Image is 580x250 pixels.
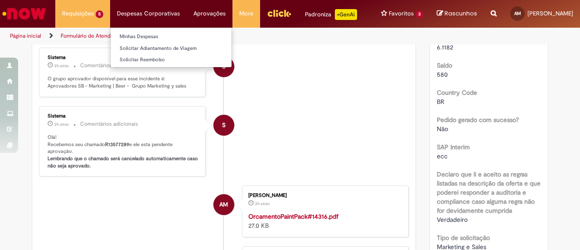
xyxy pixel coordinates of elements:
span: BR [437,98,444,106]
div: [PERSON_NAME] [248,193,399,198]
span: AM [514,10,521,16]
a: Minhas Despesas [111,32,232,42]
b: Lembrando que o chamado será cancelado automaticamente caso não seja aprovado. [48,155,199,169]
span: 6.1182 [437,43,453,51]
div: Sistema [48,113,198,119]
time: 29/09/2025 14:30:52 [54,122,69,127]
a: Página inicial [10,32,41,39]
span: Aprovações [193,9,226,18]
div: 27.0 KB [248,212,399,230]
b: Declaro que li e aceito as regras listadas na descrição da oferta e que poderei responder a audit... [437,170,541,215]
span: Rascunhos [445,9,477,18]
b: Country Code [437,88,477,97]
a: Solicitar Adiantamento de Viagem [111,44,232,54]
span: S [222,114,226,136]
div: Arthur Nsuka Mbumi [213,194,234,215]
small: Comentários adicionais [80,62,138,69]
small: Comentários adicionais [80,120,138,128]
span: 2h atrás [54,63,69,69]
span: 2h atrás [54,122,69,127]
b: Tipo de solicitação [437,234,490,242]
div: Padroniza [305,9,357,20]
time: 29/09/2025 14:30:07 [255,201,270,206]
a: Solicitar Reembolso [111,55,232,65]
span: Verdadeiro [437,216,468,224]
div: Sistema [48,55,198,60]
ul: Despesas Corporativas [110,27,232,68]
span: [PERSON_NAME] [527,10,573,17]
a: Rascunhos [437,10,477,18]
span: Não [437,125,448,133]
span: 580 [437,70,448,78]
ul: Trilhas de página [7,28,380,44]
span: Requisições [62,9,94,18]
b: R13577289 [105,141,129,148]
a: Formulário de Atendimento [61,32,128,39]
b: SAP Interim [437,143,470,151]
span: 5 [96,10,103,18]
p: O grupo aprovador disponível para esse incidente é: Aprovadores SB - Marketing | Beer - Grupo Mar... [48,75,198,89]
img: click_logo_yellow_360x200.png [267,6,291,20]
span: More [239,9,253,18]
span: 2h atrás [255,201,270,206]
b: Pedido gerado com sucesso? [437,116,519,124]
img: ServiceNow [1,5,48,23]
a: OrcamentoPaintPack#14316.pdf [248,212,338,221]
b: Saldo [437,61,452,69]
span: 3 [416,10,423,18]
span: AM [219,194,228,216]
div: System [213,115,234,136]
span: Despesas Corporativas [117,9,180,18]
time: 29/09/2025 14:30:58 [54,63,69,69]
p: Olá! Recebemos seu chamado e ele esta pendente aprovação. [48,134,198,170]
span: Favoritos [389,9,414,18]
span: ecc [437,152,448,160]
p: +GenAi [335,9,357,20]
